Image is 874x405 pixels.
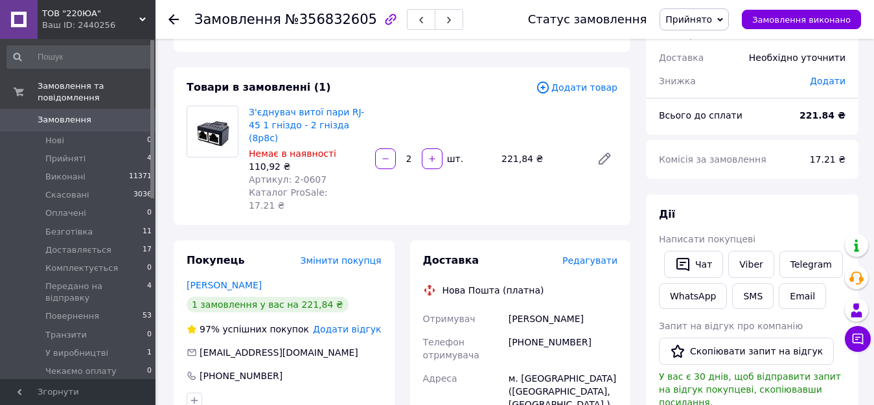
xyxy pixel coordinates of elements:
[659,234,755,244] span: Написати покупцеві
[45,365,117,377] span: Чекаємо оплату
[187,297,349,312] div: 1 замовлення у вас на 221,84 ₴
[313,324,381,334] span: Додати відгук
[562,255,617,266] span: Редагувати
[659,321,803,331] span: Запит на відгук про компанію
[45,226,93,238] span: Безготівка
[659,29,695,40] span: 1 товар
[732,283,774,309] button: SMS
[45,347,108,359] span: У виробництві
[38,114,91,126] span: Замовлення
[45,244,111,256] span: Доставляється
[752,15,851,25] span: Замовлення виконано
[187,111,238,152] img: З'єднувач витої пари RJ-45 1 гніздо - 2 гнізда (8р8с)
[147,207,152,219] span: 0
[659,283,727,309] a: WhatsApp
[249,174,327,185] span: Артикул: 2-0607
[143,310,152,322] span: 53
[133,189,152,201] span: 3036
[659,52,704,63] span: Доставка
[200,324,220,334] span: 97%
[496,150,586,168] div: 221,84 ₴
[194,12,281,27] span: Замовлення
[187,81,331,93] span: Товари в замовленні (1)
[301,255,382,266] span: Змінити покупця
[45,153,86,165] span: Прийняті
[249,187,327,211] span: Каталог ProSale: 17.21 ₴
[45,281,147,304] span: Передано на відправку
[779,283,826,309] button: Email
[423,314,476,324] span: Отримувач
[42,19,155,31] div: Ваш ID: 2440256
[659,76,696,86] span: Знижка
[45,329,87,341] span: Транзити
[664,251,723,278] button: Чат
[147,153,152,165] span: 4
[285,12,377,27] span: №356832605
[45,310,99,322] span: Повернення
[147,329,152,341] span: 0
[659,154,766,165] span: Комісія за замовлення
[45,135,64,146] span: Нові
[423,373,457,384] span: Адреса
[200,347,358,358] span: [EMAIL_ADDRESS][DOMAIN_NAME]
[38,80,155,104] span: Замовлення та повідомлення
[168,13,179,26] div: Повернутися назад
[147,262,152,274] span: 0
[45,171,86,183] span: Виконані
[42,8,139,19] span: ТОВ "220ЮА"
[728,251,774,278] a: Viber
[810,76,845,86] span: Додати
[129,171,152,183] span: 11371
[187,323,309,336] div: успішних покупок
[592,146,617,172] a: Редагувати
[665,14,712,25] span: Прийнято
[845,326,871,352] button: Чат з покупцем
[187,280,262,290] a: [PERSON_NAME]
[6,45,153,69] input: Пошук
[444,152,465,165] div: шт.
[659,208,675,220] span: Дії
[742,10,861,29] button: Замовлення виконано
[143,244,152,256] span: 17
[810,154,845,165] span: 17.21 ₴
[799,110,845,121] b: 221.84 ₴
[143,226,152,238] span: 11
[147,281,152,304] span: 4
[45,189,89,201] span: Скасовані
[659,110,742,121] span: Всього до сплати
[45,262,118,274] span: Комплектується
[506,307,620,330] div: [PERSON_NAME]
[249,160,365,173] div: 110,92 ₴
[536,80,617,95] span: Додати товар
[147,347,152,359] span: 1
[741,43,853,72] div: Необхідно уточнити
[249,107,364,143] a: З'єднувач витої пари RJ-45 1 гніздо - 2 гнізда (8р8с)
[506,330,620,367] div: [PHONE_NUMBER]
[198,369,284,382] div: [PHONE_NUMBER]
[187,254,245,266] span: Покупець
[147,135,152,146] span: 0
[779,251,843,278] a: Telegram
[423,254,479,266] span: Доставка
[423,337,479,360] span: Телефон отримувача
[439,284,547,297] div: Нова Пошта (платна)
[528,13,647,26] div: Статус замовлення
[249,148,336,159] span: Немає в наявності
[147,365,152,377] span: 0
[45,207,86,219] span: Оплачені
[659,338,834,365] button: Скопіювати запит на відгук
